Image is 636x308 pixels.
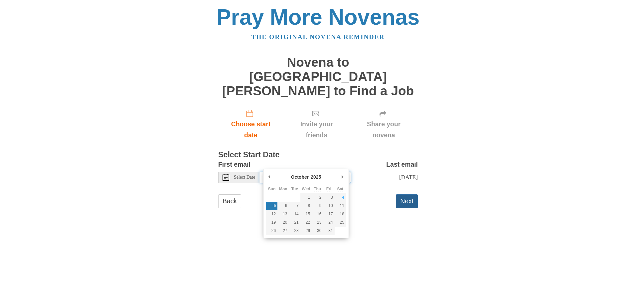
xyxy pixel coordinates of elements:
[323,227,334,235] button: 31
[300,202,312,210] button: 8
[218,159,250,170] label: First email
[277,218,289,227] button: 20
[396,194,418,208] button: Next
[234,175,255,180] span: Select Date
[266,218,277,227] button: 19
[335,210,346,218] button: 18
[302,187,310,191] abbr: Wednesday
[279,187,287,191] abbr: Monday
[289,202,300,210] button: 7
[337,187,343,191] abbr: Saturday
[339,172,346,182] button: Next Month
[259,172,351,183] input: Use the arrow keys to pick a date
[289,218,300,227] button: 21
[300,193,312,202] button: 1
[266,227,277,235] button: 26
[310,172,322,182] div: 2025
[277,210,289,218] button: 13
[300,210,312,218] button: 15
[312,202,323,210] button: 9
[312,210,323,218] button: 16
[326,187,331,191] abbr: Friday
[323,218,334,227] button: 24
[314,187,321,191] abbr: Thursday
[335,202,346,210] button: 11
[218,105,283,144] a: Choose start date
[218,55,418,98] h1: Novena to [GEOGRAPHIC_DATA][PERSON_NAME] to Find a Job
[399,174,418,180] span: [DATE]
[251,33,385,40] a: The original novena reminder
[277,227,289,235] button: 27
[323,210,334,218] button: 17
[350,105,418,144] div: Click "Next" to confirm your start date first.
[323,193,334,202] button: 3
[323,202,334,210] button: 10
[289,210,300,218] button: 14
[283,105,350,144] div: Click "Next" to confirm your start date first.
[290,119,343,141] span: Invite your friends
[266,202,277,210] button: 5
[289,227,300,235] button: 28
[277,202,289,210] button: 6
[268,187,276,191] abbr: Sunday
[218,151,418,159] h3: Select Start Date
[300,218,312,227] button: 22
[300,227,312,235] button: 29
[266,172,273,182] button: Previous Month
[386,159,418,170] label: Last email
[312,227,323,235] button: 30
[290,172,310,182] div: October
[312,193,323,202] button: 2
[335,218,346,227] button: 25
[217,5,420,29] a: Pray More Novenas
[335,193,346,202] button: 4
[291,187,298,191] abbr: Tuesday
[225,119,277,141] span: Choose start date
[218,194,241,208] a: Back
[356,119,411,141] span: Share your novena
[266,210,277,218] button: 12
[312,218,323,227] button: 23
